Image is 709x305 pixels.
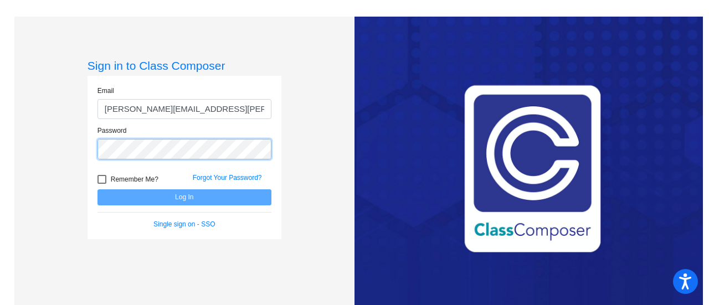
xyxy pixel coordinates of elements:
h3: Sign in to Class Composer [88,59,281,73]
a: Single sign on - SSO [153,220,215,228]
button: Log In [97,189,271,205]
label: Password [97,126,127,136]
label: Email [97,86,114,96]
span: Remember Me? [111,173,158,186]
a: Forgot Your Password? [193,174,262,182]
